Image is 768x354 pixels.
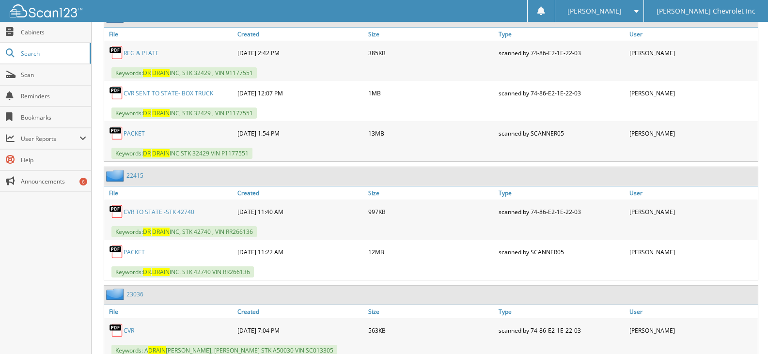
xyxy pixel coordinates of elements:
[496,242,627,262] div: scanned by SCANNER05
[21,156,86,164] span: Help
[235,43,366,62] div: [DATE] 2:42 PM
[124,326,134,335] a: CVR
[143,109,151,117] span: DR
[235,242,366,262] div: [DATE] 11:22 AM
[104,186,235,200] a: File
[104,305,235,318] a: File
[627,186,758,200] a: User
[126,290,143,298] a: 23036
[124,208,194,216] a: CVR TO STATE -STK 42740
[109,86,124,100] img: PDF.png
[143,228,151,236] span: DR
[143,149,151,157] span: DR
[21,49,85,58] span: Search
[366,202,497,221] div: 997KB
[109,204,124,219] img: PDF.png
[111,108,257,119] span: Keywords: INC, STK 32429 , VIN P1177551
[627,123,758,143] div: [PERSON_NAME]
[567,8,622,14] span: [PERSON_NAME]
[627,242,758,262] div: [PERSON_NAME]
[111,266,254,277] span: Keywords: . INC. STK 42740 VIN RR266136
[366,43,497,62] div: 385KB
[21,177,86,185] span: Announcements
[124,248,145,256] a: PACKET
[143,69,151,77] span: DR
[496,43,627,62] div: scanned by 74-86-E2-1E-22-03
[496,321,627,340] div: scanned by 74-86-E2-1E-22-03
[152,228,170,236] span: AIN
[496,186,627,200] a: Type
[152,228,160,236] span: DR
[21,92,86,100] span: Reminders
[627,43,758,62] div: [PERSON_NAME]
[104,28,235,41] a: File
[106,169,126,182] img: folder2.png
[21,135,79,143] span: User Reports
[152,109,160,117] span: DR
[143,268,151,276] span: DR
[627,305,758,318] a: User
[235,202,366,221] div: [DATE] 11:40 AM
[109,323,124,338] img: PDF.png
[235,305,366,318] a: Created
[366,123,497,143] div: 13MB
[496,202,627,221] div: scanned by 74-86-E2-1E-22-03
[152,69,170,77] span: AIN
[126,171,143,180] a: 22415
[366,305,497,318] a: Size
[496,83,627,103] div: scanned by 74-86-E2-1E-22-03
[235,83,366,103] div: [DATE] 12:07 PM
[10,4,82,17] img: scan123-logo-white.svg
[152,109,170,117] span: AIN
[111,148,252,159] span: Keywords: INC STK 32429 VIN P1177551
[124,129,145,138] a: PACKET
[152,69,160,77] span: DR
[235,28,366,41] a: Created
[366,28,497,41] a: Size
[235,321,366,340] div: [DATE] 7:04 PM
[21,71,86,79] span: Scan
[21,28,86,36] span: Cabinets
[79,178,87,185] div: 6
[109,245,124,259] img: PDF.png
[496,123,627,143] div: scanned by SCANNER05
[627,28,758,41] a: User
[124,49,159,57] a: REG & PLATE
[627,202,758,221] div: [PERSON_NAME]
[366,242,497,262] div: 12MB
[21,113,86,122] span: Bookmarks
[109,126,124,140] img: PDF.png
[152,149,160,157] span: DR
[366,186,497,200] a: Size
[111,67,257,78] span: Keywords: INC, STK 32429 , VIN 91177551
[111,226,257,237] span: Keywords: INC, STK 42740 , VIN RR266136
[235,186,366,200] a: Created
[496,305,627,318] a: Type
[124,89,213,97] a: CVR SENT TO STATE- BOX TRUCK
[109,46,124,60] img: PDF.png
[366,321,497,340] div: 563KB
[152,149,170,157] span: AIN
[235,123,366,143] div: [DATE] 1:54 PM
[152,268,160,276] span: DR
[657,8,755,14] span: [PERSON_NAME] Chevrolet Inc
[106,288,126,300] img: folder2.png
[152,268,170,276] span: AIN
[366,83,497,103] div: 1MB
[627,83,758,103] div: [PERSON_NAME]
[627,321,758,340] div: [PERSON_NAME]
[496,28,627,41] a: Type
